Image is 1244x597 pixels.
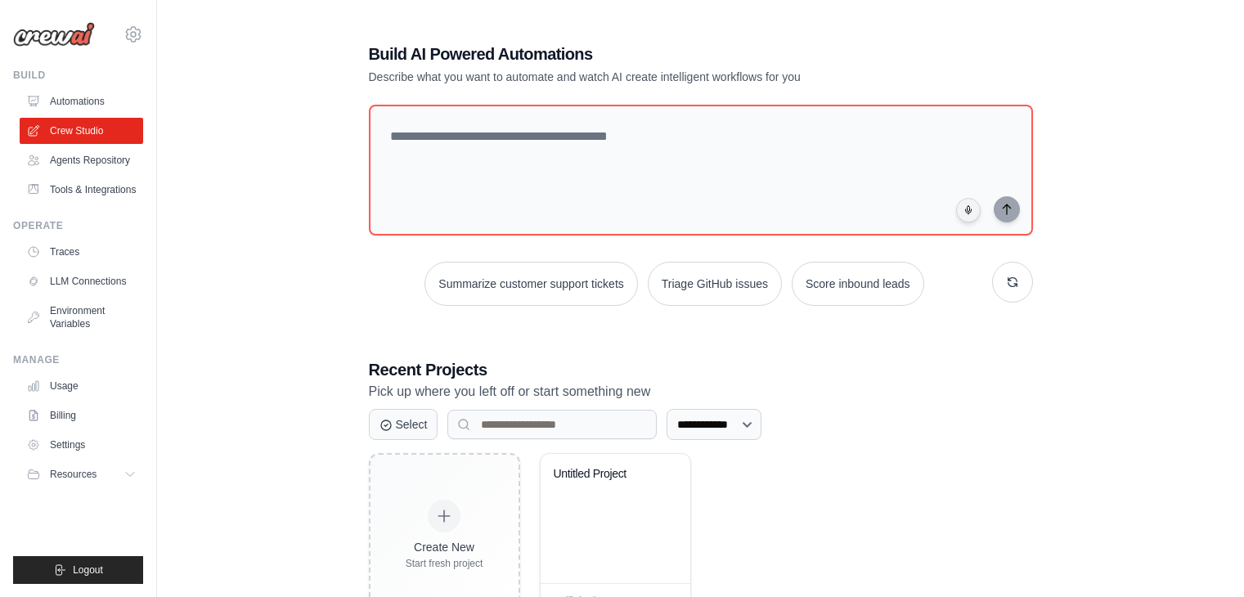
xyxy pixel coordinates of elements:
[369,381,1033,402] p: Pick up where you left off or start something new
[648,262,782,306] button: Triage GitHub issues
[13,69,143,82] div: Build
[424,262,637,306] button: Summarize customer support tickets
[20,177,143,203] a: Tools & Integrations
[20,402,143,429] a: Billing
[369,69,918,85] p: Describe what you want to automate and watch AI create intelligent workflows for you
[13,353,143,366] div: Manage
[20,88,143,114] a: Automations
[20,118,143,144] a: Crew Studio
[369,409,438,440] button: Select
[13,22,95,47] img: Logo
[554,467,653,482] div: Untitled Project
[20,373,143,399] a: Usage
[73,563,103,577] span: Logout
[406,557,483,570] div: Start fresh project
[50,468,97,481] span: Resources
[20,432,143,458] a: Settings
[369,43,918,65] h1: Build AI Powered Automations
[13,556,143,584] button: Logout
[792,262,924,306] button: Score inbound leads
[20,147,143,173] a: Agents Repository
[20,461,143,487] button: Resources
[956,198,981,222] button: Click to speak your automation idea
[369,358,1033,381] h3: Recent Projects
[992,262,1033,303] button: Get new suggestions
[13,219,143,232] div: Operate
[20,268,143,294] a: LLM Connections
[406,539,483,555] div: Create New
[20,298,143,337] a: Environment Variables
[20,239,143,265] a: Traces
